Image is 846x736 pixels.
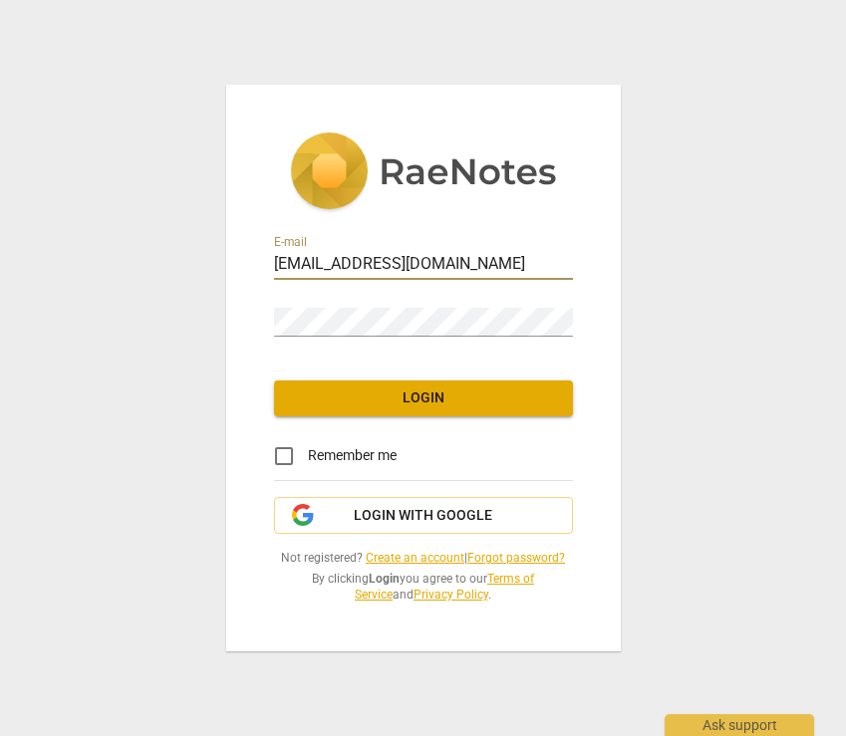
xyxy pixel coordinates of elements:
span: Login with Google [354,506,492,526]
div: Ask support [665,714,814,736]
button: Login [274,380,573,416]
a: Create an account [366,551,464,565]
span: Not registered? | [274,550,573,567]
a: Privacy Policy [414,588,488,602]
a: Forgot password? [467,551,565,565]
label: E-mail [274,236,307,248]
img: 5ac2273c67554f335776073100b6d88f.svg [290,132,557,214]
span: By clicking you agree to our and . [274,571,573,604]
button: Login with Google [274,497,573,535]
span: Login [290,388,557,408]
b: Login [369,572,400,586]
span: Remember me [308,445,397,466]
